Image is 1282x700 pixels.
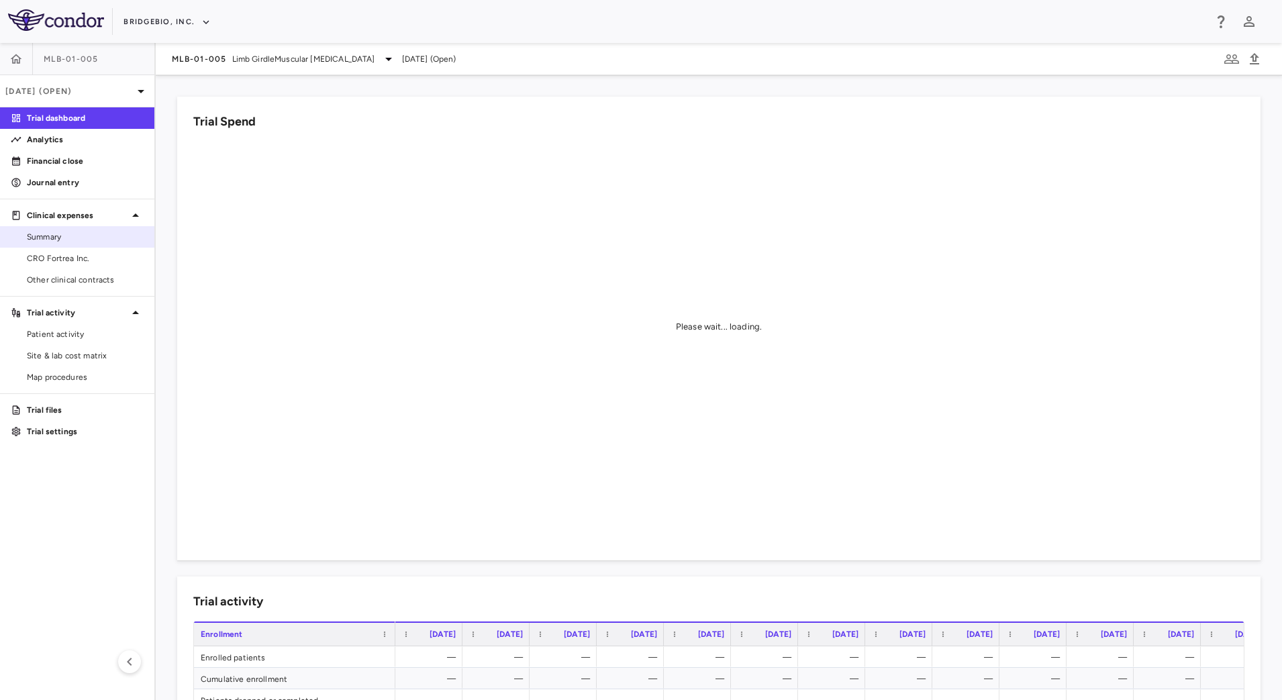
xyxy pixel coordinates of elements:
[44,54,99,64] span: MLB-01-005
[402,53,456,65] span: [DATE] (Open)
[676,646,724,668] div: —
[967,630,993,639] span: [DATE]
[1079,646,1127,668] div: —
[172,54,227,64] span: MLB-01-005
[475,668,523,689] div: —
[27,307,128,319] p: Trial activity
[232,53,375,65] span: Limb GirdleMuscular [MEDICAL_DATA]
[193,593,263,611] h6: Trial activity
[27,155,144,167] p: Financial close
[542,646,590,668] div: —
[810,646,858,668] div: —
[8,9,104,31] img: logo-full-SnFGN8VE.png
[743,668,791,689] div: —
[124,11,211,33] button: BridgeBio, Inc.
[27,371,144,383] span: Map procedures
[194,646,395,667] div: Enrolled patients
[27,328,144,340] span: Patient activity
[765,630,791,639] span: [DATE]
[676,668,724,689] div: —
[542,668,590,689] div: —
[1101,630,1127,639] span: [DATE]
[1146,668,1194,689] div: —
[1079,668,1127,689] div: —
[27,274,144,286] span: Other clinical contracts
[899,630,926,639] span: [DATE]
[1168,630,1194,639] span: [DATE]
[877,646,926,668] div: —
[1235,630,1261,639] span: [DATE]
[743,646,791,668] div: —
[1034,630,1060,639] span: [DATE]
[564,630,590,639] span: [DATE]
[1213,646,1261,668] div: —
[497,630,523,639] span: [DATE]
[676,321,762,333] div: Please wait... loading.
[27,404,144,416] p: Trial files
[475,646,523,668] div: —
[5,85,133,97] p: [DATE] (Open)
[27,177,144,189] p: Journal entry
[1213,668,1261,689] div: —
[810,668,858,689] div: —
[193,113,256,131] h6: Trial Spend
[27,209,128,221] p: Clinical expenses
[631,630,657,639] span: [DATE]
[609,646,657,668] div: —
[194,668,395,689] div: Cumulative enrollment
[430,630,456,639] span: [DATE]
[1012,668,1060,689] div: —
[944,668,993,689] div: —
[27,112,144,124] p: Trial dashboard
[407,646,456,668] div: —
[1012,646,1060,668] div: —
[698,630,724,639] span: [DATE]
[27,350,144,362] span: Site & lab cost matrix
[27,426,144,438] p: Trial settings
[944,646,993,668] div: —
[27,231,144,243] span: Summary
[609,668,657,689] div: —
[27,252,144,264] span: CRO Fortrea Inc.
[832,630,858,639] span: [DATE]
[201,630,243,639] span: Enrollment
[407,668,456,689] div: —
[877,668,926,689] div: —
[1146,646,1194,668] div: —
[27,134,144,146] p: Analytics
